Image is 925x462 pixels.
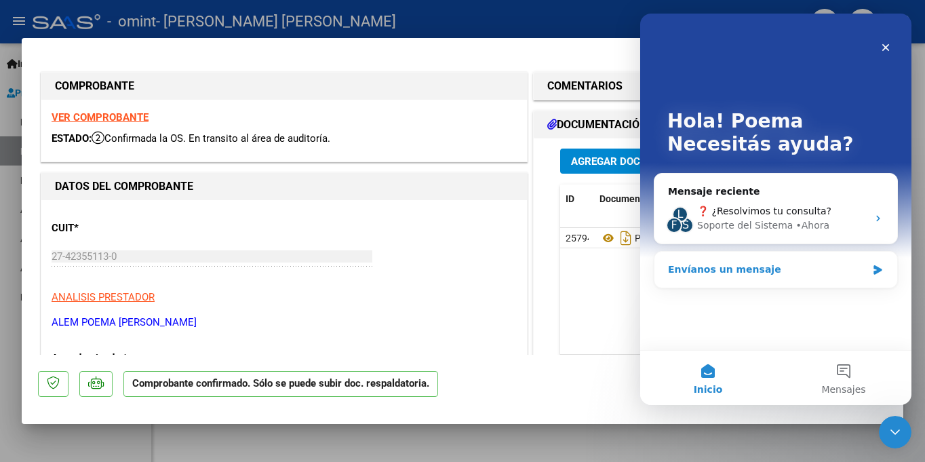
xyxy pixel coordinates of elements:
[534,138,884,420] div: DOCUMENTACIÓN RESPALDATORIA
[52,132,92,145] span: ESTADO:
[560,185,594,214] datatable-header-cell: ID
[879,416,911,448] iframe: Intercom live chat
[55,180,193,193] strong: DATOS DEL COMPROBANTE
[52,315,517,330] p: ALEM POEMA [PERSON_NAME]
[640,14,911,405] iframe: Intercom live chat
[547,117,744,133] h1: DOCUMENTACIÓN RESPALDATORIA
[52,351,191,366] p: Area destinado *
[547,78,623,94] h1: COMENTARIOS
[571,155,682,168] span: Agregar Documento
[55,79,134,92] strong: COMPROBANTE
[594,185,696,214] datatable-header-cell: Documento
[599,233,760,244] span: Planilla Asistencia Junio 2025
[534,111,884,138] mat-expansion-panel-header: DOCUMENTACIÓN RESPALDATORIA
[534,73,884,100] mat-expansion-panel-header: COMENTARIOS
[52,111,149,123] a: VER COMPROBANTE
[617,227,635,249] i: Descargar documento
[52,220,191,236] p: CUIT
[566,193,574,204] span: ID
[566,233,593,244] span: 25794
[92,132,330,145] span: Confirmada la OS. En transito al área de auditoría.
[52,291,155,303] span: ANALISIS PRESTADOR
[123,371,438,398] p: Comprobante confirmado. Sólo se puede subir doc. respaldatoria.
[599,193,649,204] span: Documento
[560,149,692,174] button: Agregar Documento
